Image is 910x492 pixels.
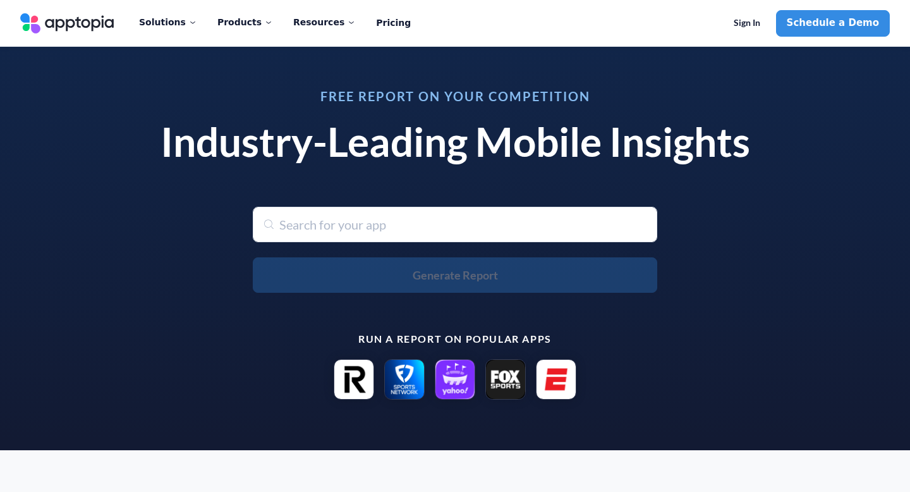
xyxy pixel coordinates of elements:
[485,359,526,400] img: FOX Sports: Watch Live Games icon
[435,359,475,400] img: Yahoo Sports: Scores and News icon
[145,90,765,102] h3: Free Report on Your Competition
[536,359,576,400] img: ESPN: Live Sports & Scores icon
[776,10,890,37] a: Schedule a Demo
[217,9,273,35] div: Products
[253,207,657,242] input: Search for your app
[293,9,356,35] div: Resources
[734,18,760,28] span: Sign In
[145,118,765,166] h1: Industry-Leading Mobile Insights
[384,359,425,400] img: FanDuel Sports Network icon
[139,9,197,35] div: Solutions
[376,10,411,37] a: Pricing
[145,333,765,345] p: Run a report on popular apps
[334,359,374,400] img: Revolut: Send, spend and save icon
[723,10,771,37] a: Sign In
